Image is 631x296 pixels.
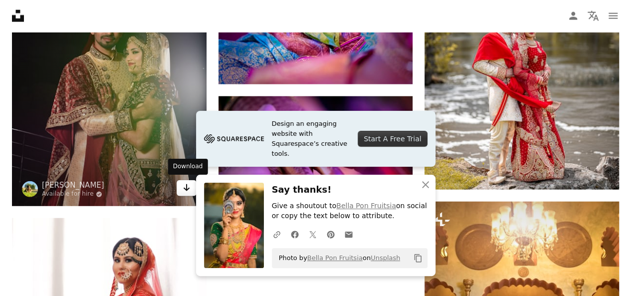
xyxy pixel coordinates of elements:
[42,180,104,190] a: [PERSON_NAME]
[272,201,427,221] p: Give a shoutout to on social or copy the text below to attribute.
[22,181,38,197] img: Go to Aastha Bansal's profile
[603,6,623,26] button: Menu
[218,96,413,226] img: person wearing gold wedding band
[340,224,358,244] a: Share over email
[563,6,583,26] a: Log in / Sign up
[583,6,603,26] button: Language
[42,190,104,198] a: Available for hire
[304,224,322,244] a: Share on Twitter
[204,131,264,146] img: file-1705255347840-230a6ab5bca9image
[272,183,427,197] h3: Say thanks!
[410,250,426,267] button: Copy to clipboard
[358,131,427,147] div: Start A Free Trial
[322,224,340,244] a: Share on Pinterest
[272,119,350,159] span: Design an engaging website with Squarespace’s creative tools.
[12,56,207,65] a: woman in green and gold sari
[274,250,401,266] span: Photo by on
[371,254,400,262] a: Unsplash
[286,224,304,244] a: Share on Facebook
[424,39,619,48] a: woman in red and white dress standing on snow covered ground during daytime
[168,159,208,175] div: Download
[12,10,24,22] a: Home — Unsplash
[196,111,435,167] a: Design an engaging website with Squarespace’s creative tools.Start A Free Trial
[336,202,396,210] a: Bella Pon Fruitsia
[307,254,363,262] a: Bella Pon Fruitsia
[177,180,197,196] a: Download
